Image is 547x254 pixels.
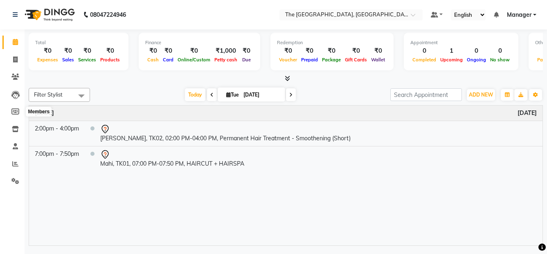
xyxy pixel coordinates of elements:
[277,46,299,56] div: ₹0
[98,57,122,63] span: Products
[98,46,122,56] div: ₹0
[60,46,76,56] div: ₹0
[35,39,122,46] div: Total
[343,46,369,56] div: ₹0
[76,57,98,63] span: Services
[145,39,254,46] div: Finance
[299,57,320,63] span: Prepaid
[241,89,282,101] input: 2025-09-02
[95,121,542,146] td: [PERSON_NAME], TK02, 02:00 PM-04:00 PM, Permanent Hair Treatment - Smoothening (Short)
[239,46,254,56] div: ₹0
[90,3,126,26] b: 08047224946
[224,92,241,98] span: Tue
[76,46,98,56] div: ₹0
[145,57,161,63] span: Cash
[240,57,253,63] span: Due
[145,46,161,56] div: ₹0
[410,46,438,56] div: 0
[161,57,176,63] span: Card
[390,88,462,101] input: Search Appointment
[60,57,76,63] span: Sales
[469,92,493,98] span: ADD NEW
[95,146,542,171] td: Mahi, TK01, 07:00 PM-07:50 PM, HAIRCUT + HAIRSPA
[465,46,488,56] div: 0
[35,46,60,56] div: ₹0
[29,106,542,121] th: September 2, 2025
[26,107,52,117] div: Members
[507,11,531,19] span: Manager
[161,46,176,56] div: ₹0
[410,57,438,63] span: Completed
[465,57,488,63] span: Ongoing
[212,57,239,63] span: Petty cash
[410,39,512,46] div: Appointment
[299,46,320,56] div: ₹0
[29,146,85,171] td: 7:00pm - 7:50pm
[438,46,465,56] div: 1
[34,91,63,98] span: Filter Stylist
[35,57,60,63] span: Expenses
[467,89,495,101] button: ADD NEW
[320,46,343,56] div: ₹0
[343,57,369,63] span: Gift Cards
[29,121,85,146] td: 2:00pm - 4:00pm
[438,57,465,63] span: Upcoming
[277,57,299,63] span: Voucher
[369,57,387,63] span: Wallet
[369,46,387,56] div: ₹0
[176,57,212,63] span: Online/Custom
[185,88,205,101] span: Today
[176,46,212,56] div: ₹0
[518,109,537,117] a: September 2, 2025
[212,46,239,56] div: ₹1,000
[488,46,512,56] div: 0
[488,57,512,63] span: No show
[277,39,387,46] div: Redemption
[21,3,77,26] img: logo
[320,57,343,63] span: Package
